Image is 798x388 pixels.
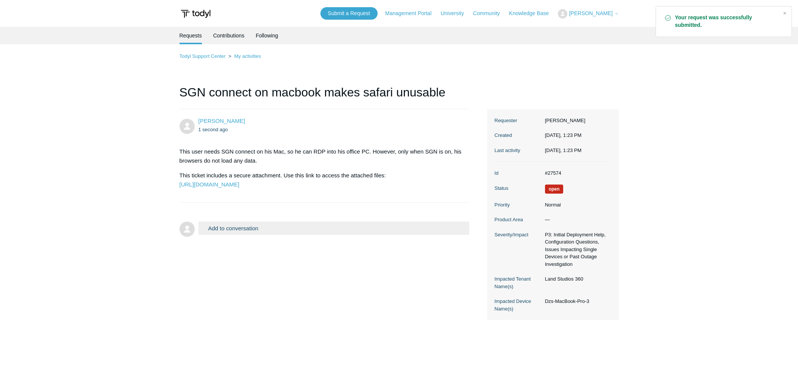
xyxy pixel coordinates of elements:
[569,10,612,16] span: [PERSON_NAME]
[198,222,470,235] button: Add to conversation
[198,118,245,124] span: Victor Villanueva
[180,171,462,189] p: This ticket includes a secure attachment. Use this link to access the attached files:
[541,231,611,268] dd: P3: Initial Deployment Help, Configuration Questions, Issues Impacting Single Devices or Past Out...
[256,27,278,44] a: Following
[385,9,439,17] a: Management Portal
[180,181,239,188] a: [URL][DOMAIN_NAME]
[180,53,226,59] a: Todyl Support Center
[180,7,212,21] img: Todyl Support Center Help Center home page
[180,27,202,44] li: Requests
[495,231,541,239] dt: Severity/Impact
[541,169,611,177] dd: #27574
[779,8,790,19] div: Close
[545,185,564,194] span: We are working on a response for you
[495,298,541,312] dt: Impacted Device Name(s)
[545,132,582,138] time: 08/20/2025, 13:23
[234,53,261,59] a: My activities
[198,118,245,124] a: [PERSON_NAME]
[509,9,556,17] a: Knowledge Base
[675,14,776,29] strong: Your request was successfully submitted.
[495,132,541,139] dt: Created
[320,7,378,20] a: Submit a Request
[558,9,618,19] button: [PERSON_NAME]
[541,216,611,223] dd: —
[541,298,611,305] dd: Dzs-MacBook-Pro-3
[495,275,541,290] dt: Impacted Tenant Name(s)
[541,117,611,124] dd: [PERSON_NAME]
[473,9,508,17] a: Community
[545,147,582,153] time: 08/20/2025, 13:23
[495,216,541,223] dt: Product Area
[180,147,462,165] p: This user needs SGN connect on his Mac, so he can RDP into his office PC. However, only when SGN ...
[541,201,611,209] dd: Normal
[213,27,245,44] a: Contributions
[227,53,261,59] li: My activities
[495,185,541,192] dt: Status
[541,275,611,283] dd: Land Studios 360
[180,53,227,59] li: Todyl Support Center
[440,9,471,17] a: University
[495,117,541,124] dt: Requester
[495,201,541,209] dt: Priority
[198,127,228,132] time: 08/20/2025, 13:23
[495,147,541,154] dt: Last activity
[495,169,541,177] dt: Id
[180,83,470,109] h1: SGN connect on macbook makes safari unusable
